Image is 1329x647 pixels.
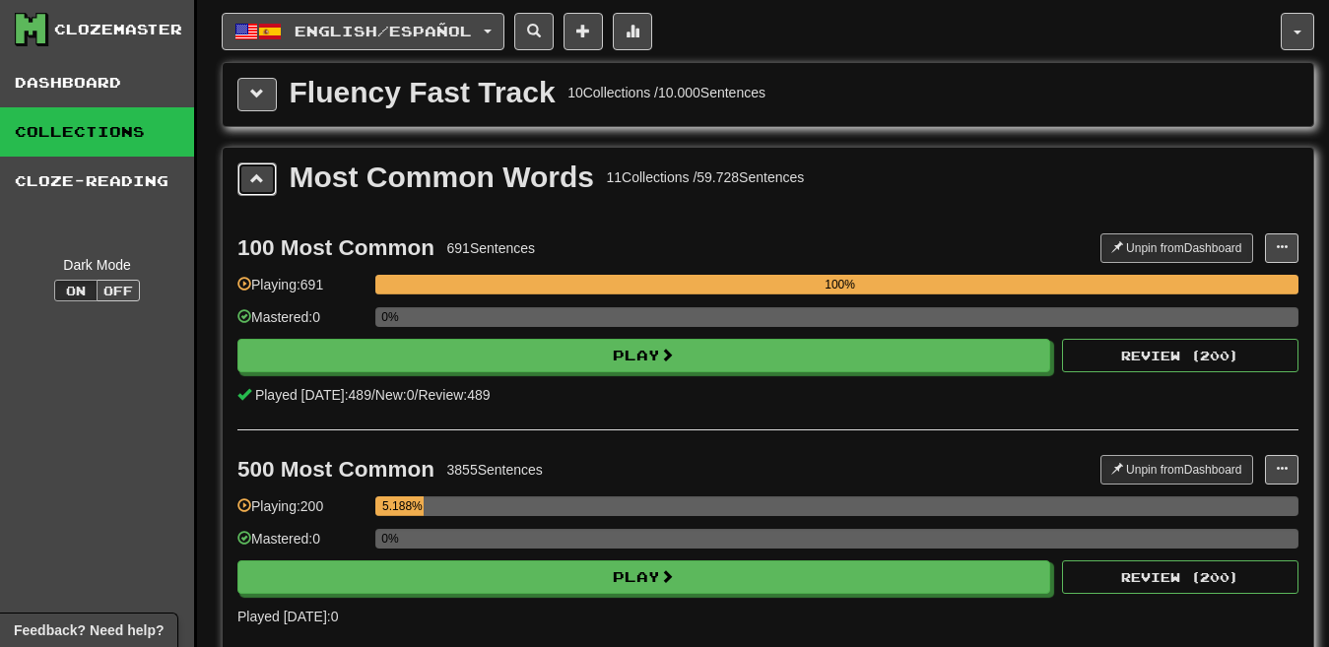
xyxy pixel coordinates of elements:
[371,387,375,403] span: /
[237,339,1050,372] button: Play
[567,83,765,102] div: 10 Collections / 10.000 Sentences
[15,255,179,275] div: Dark Mode
[237,235,434,260] div: 100 Most Common
[447,238,536,258] div: 691 Sentences
[237,457,434,482] div: 500 Most Common
[606,167,804,187] div: 11 Collections / 59.728 Sentences
[237,529,365,561] div: Mastered: 0
[222,13,504,50] button: English/Español
[237,307,365,340] div: Mastered: 0
[381,275,1298,294] div: 100%
[290,162,594,192] div: Most Common Words
[613,13,652,50] button: More stats
[54,20,182,39] div: Clozemaster
[415,387,419,403] span: /
[237,275,365,307] div: Playing: 691
[97,280,140,301] button: Off
[255,387,371,403] span: Played [DATE]: 489
[1062,339,1298,372] button: Review (200)
[237,560,1050,594] button: Play
[237,496,365,529] div: Playing: 200
[237,609,338,624] span: Played [DATE]: 0
[418,387,490,403] span: Review: 489
[375,387,415,403] span: New: 0
[290,78,556,107] div: Fluency Fast Track
[1100,233,1253,263] button: Unpin fromDashboard
[447,460,543,480] div: 3855 Sentences
[295,23,472,39] span: English / Español
[1062,560,1298,594] button: Review (200)
[381,496,423,516] div: 5.188%
[564,13,603,50] button: Add sentence to collection
[1100,455,1253,485] button: Unpin fromDashboard
[54,280,98,301] button: On
[514,13,554,50] button: Search sentences
[14,620,164,640] span: Open feedback widget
